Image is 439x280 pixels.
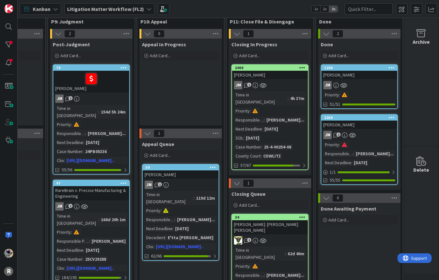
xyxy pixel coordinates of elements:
span: : [193,194,194,202]
div: Time in [GEOGRAPHIC_DATA] [55,105,98,119]
div: COWLITZ [262,152,282,159]
div: JM [323,81,332,89]
img: Visit kanbanzone.com [4,4,13,13]
div: 97 [53,180,129,186]
span: Closing Queue [231,191,265,197]
span: 1 [154,130,165,137]
img: TM [4,249,13,258]
span: Add Card... [328,53,349,59]
div: Priority [55,121,71,128]
span: 51/51 [330,101,340,108]
span: 62/66 [151,253,162,259]
input: Quick Filter... [345,3,393,15]
div: Priority [234,107,250,114]
div: Archive [413,38,430,46]
span: 1 [68,204,73,208]
div: Responsible Paralegal [55,238,89,245]
span: 1 [243,179,254,187]
div: 62d 40m [286,250,306,257]
span: : [288,95,289,102]
div: 154d 5h 24m [99,108,127,115]
div: SOL [234,134,243,141]
a: [URL][DOMAIN_NAME].. [156,244,203,249]
div: 59 [146,165,219,170]
span: : [250,107,251,114]
span: 57/67 [240,162,251,169]
span: : [264,272,265,279]
div: 2269 [321,115,397,121]
span: 1 [68,96,73,100]
div: JM [321,131,397,139]
div: 76 [53,65,129,71]
span: 1x [312,6,320,12]
div: [PERSON_NAME] [321,71,397,79]
b: Litigation Matter Workflow (FL2) [67,6,144,12]
div: 1246[PERSON_NAME] [321,65,397,79]
span: 1 [243,30,254,38]
div: [DATE] [244,134,261,141]
span: : [71,229,72,236]
div: Case Number [55,148,83,155]
div: [PERSON_NAME]... [175,216,217,223]
div: NC [232,236,308,245]
span: : [153,243,154,250]
span: 1 [247,238,251,242]
div: [DATE] [174,225,190,232]
div: [PERSON_NAME] [321,121,397,129]
div: 24PB05336 [84,148,108,155]
span: Support [13,1,29,9]
div: Time in [GEOGRAPHIC_DATA] [55,212,98,227]
div: Clio [55,265,64,272]
div: [PERSON_NAME] [143,170,219,179]
div: 4h 37m [289,95,306,102]
div: Decedent [145,234,165,241]
span: Closing In Progress [231,41,277,48]
span: Add Card... [239,53,260,59]
div: Priority [323,91,339,98]
span: 1 [158,182,162,186]
span: : [165,234,166,241]
span: Done Awaiting Payment [321,205,376,212]
div: JM [232,81,308,89]
div: [PERSON_NAME] [90,238,127,245]
span: 0 [332,194,343,202]
div: [PERSON_NAME] [232,71,308,79]
div: 2000 [235,66,308,70]
span: : [243,134,244,141]
span: 2 [332,30,343,38]
div: 34 [235,215,308,220]
span: Kanban [33,5,50,13]
div: Responsible Paralegal [234,116,264,123]
div: [PERSON_NAME]... [265,272,306,279]
div: R [4,267,13,276]
span: : [175,216,175,223]
div: Responsible Paralegal [145,216,175,223]
div: RareBrain v. Precise Manufacturing & Engineering [53,186,129,200]
div: [PERSON_NAME]: [PERSON_NAME] [PERSON_NAME] [232,220,308,234]
div: 2269 [324,115,397,120]
div: Time in [GEOGRAPHIC_DATA] [234,91,288,105]
div: Next Deadline [234,125,262,132]
span: : [89,238,90,245]
div: Next Deadline [55,247,83,254]
span: : [261,143,262,150]
div: 59[PERSON_NAME] [143,165,219,179]
div: 76 [56,66,129,70]
span: : [250,263,251,270]
span: : [173,225,174,232]
span: P10: Appeal [140,18,216,25]
div: Clio [55,157,64,164]
div: Responsible Paralegal [323,150,353,157]
span: 1 / 1 [330,169,336,176]
span: Done [319,18,395,25]
div: Case Number [55,256,83,263]
span: 0 [154,30,165,38]
div: JM [234,81,242,89]
div: [DATE] [84,247,101,254]
span: Add Card... [328,217,349,223]
span: 2 [336,132,341,137]
div: 1/1 [321,168,397,176]
div: JM [55,95,64,103]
